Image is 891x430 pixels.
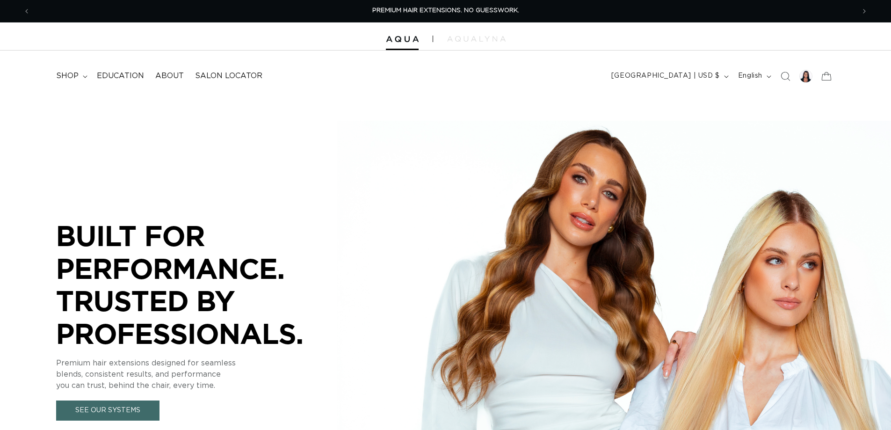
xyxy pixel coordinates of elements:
[56,401,159,421] a: See Our Systems
[611,71,720,81] span: [GEOGRAPHIC_DATA] | USD $
[386,36,419,43] img: Aqua Hair Extensions
[16,2,37,20] button: Previous announcement
[447,36,506,42] img: aqualyna.com
[91,66,150,87] a: Education
[56,71,79,81] span: shop
[56,357,337,391] p: Premium hair extensions designed for seamless blends, consistent results, and performance you can...
[51,66,91,87] summary: shop
[195,71,262,81] span: Salon Locator
[97,71,144,81] span: Education
[738,71,762,81] span: English
[854,2,875,20] button: Next announcement
[732,67,775,85] button: English
[150,66,189,87] a: About
[606,67,732,85] button: [GEOGRAPHIC_DATA] | USD $
[189,66,268,87] a: Salon Locator
[155,71,184,81] span: About
[372,7,519,14] span: PREMIUM HAIR EXTENSIONS. NO GUESSWORK.
[56,219,337,350] p: BUILT FOR PERFORMANCE. TRUSTED BY PROFESSIONALS.
[775,66,796,87] summary: Search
